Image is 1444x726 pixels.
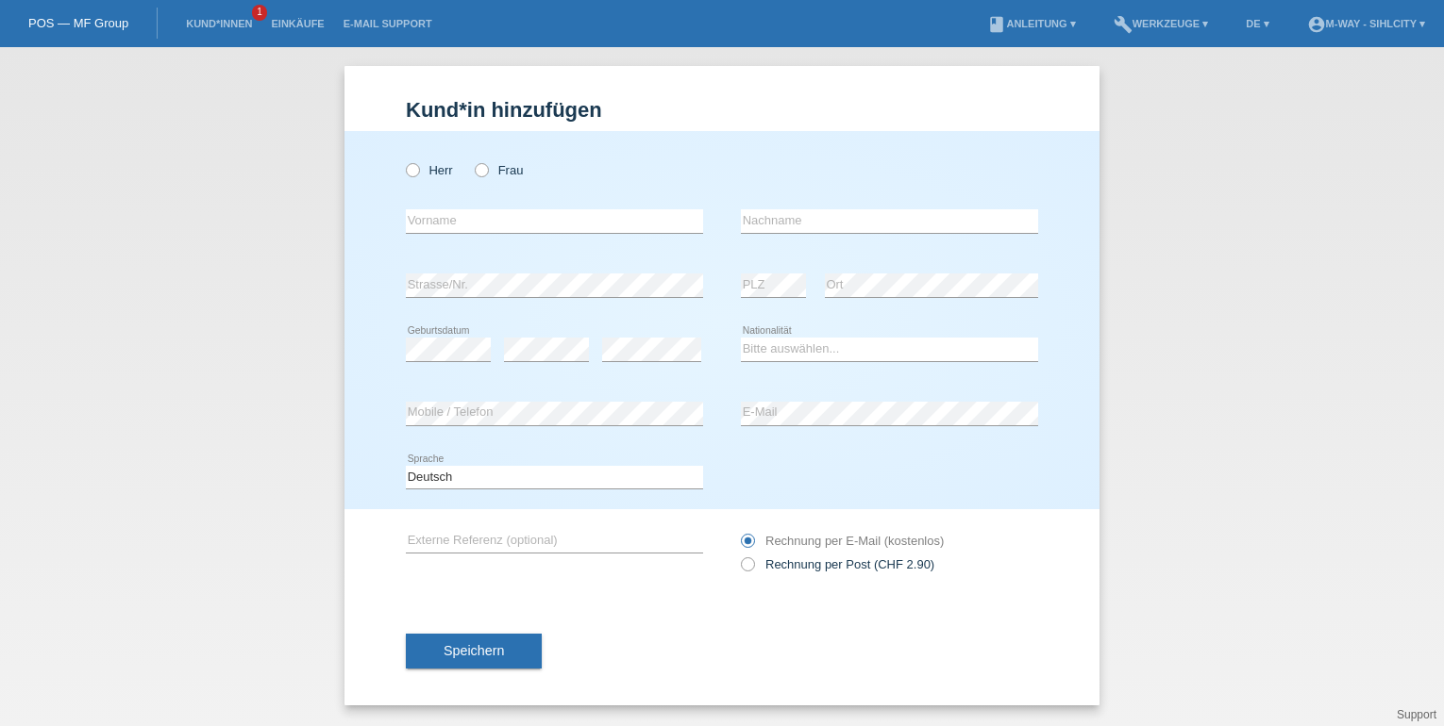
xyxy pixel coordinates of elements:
[406,634,542,669] button: Speichern
[1104,18,1218,29] a: buildWerkzeuge ▾
[176,18,261,29] a: Kund*innen
[987,15,1006,34] i: book
[406,163,453,177] label: Herr
[406,98,1038,122] h1: Kund*in hinzufügen
[444,643,504,658] span: Speichern
[261,18,333,29] a: Einkäufe
[741,557,753,581] input: Rechnung per Post (CHF 2.90)
[741,534,944,548] label: Rechnung per E-Mail (kostenlos)
[1236,18,1278,29] a: DE ▾
[28,16,128,30] a: POS — MF Group
[1114,15,1133,34] i: build
[475,163,487,175] input: Frau
[978,18,1084,29] a: bookAnleitung ▾
[334,18,442,29] a: E-Mail Support
[1298,18,1435,29] a: account_circlem-way - Sihlcity ▾
[741,557,934,571] label: Rechnung per Post (CHF 2.90)
[475,163,523,177] label: Frau
[406,163,418,175] input: Herr
[252,5,267,21] span: 1
[741,534,753,557] input: Rechnung per E-Mail (kostenlos)
[1307,15,1326,34] i: account_circle
[1397,708,1436,721] a: Support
